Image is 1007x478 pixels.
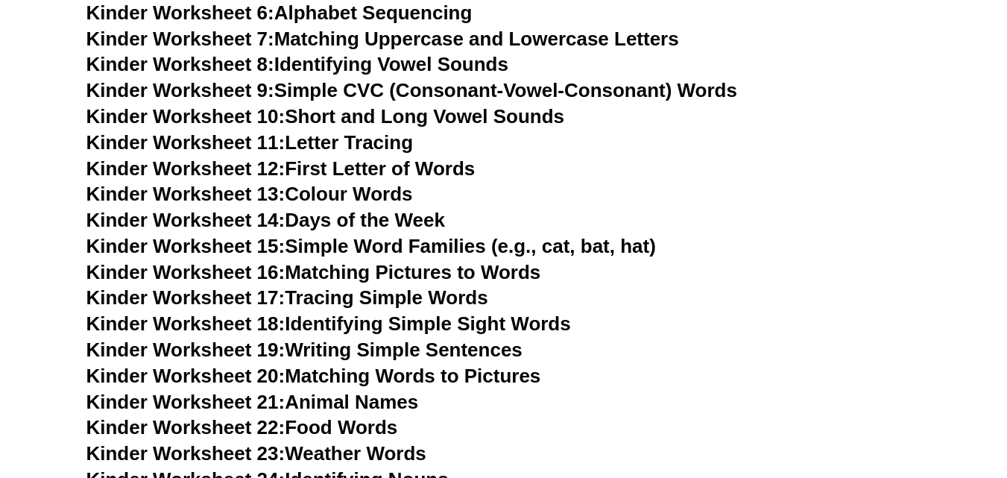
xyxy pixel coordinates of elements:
[743,309,1007,478] div: 聊天小组件
[86,442,426,465] a: Kinder Worksheet 23:Weather Words
[86,416,285,438] span: Kinder Worksheet 22:
[86,261,285,283] span: Kinder Worksheet 16:
[86,365,285,387] span: Kinder Worksheet 20:
[86,28,679,50] a: Kinder Worksheet 7:Matching Uppercase and Lowercase Letters
[86,79,737,101] a: Kinder Worksheet 9:Simple CVC (Consonant-Vowel-Consonant) Words
[86,416,398,438] a: Kinder Worksheet 22:Food Words
[86,442,285,465] span: Kinder Worksheet 23:
[86,235,285,257] span: Kinder Worksheet 15:
[86,1,274,24] span: Kinder Worksheet 6:
[743,309,1007,478] iframe: Chat Widget
[86,365,541,387] a: Kinder Worksheet 20:Matching Words to Pictures
[86,261,541,283] a: Kinder Worksheet 16:Matching Pictures to Words
[86,209,445,231] a: Kinder Worksheet 14:Days of the Week
[86,79,274,101] span: Kinder Worksheet 9:
[86,131,414,154] a: Kinder Worksheet 11:Letter Tracing
[86,157,476,180] a: Kinder Worksheet 12:First Letter of Words
[86,183,285,205] span: Kinder Worksheet 13:
[86,209,285,231] span: Kinder Worksheet 14:
[86,339,523,361] a: Kinder Worksheet 19:Writing Simple Sentences
[86,391,419,413] a: Kinder Worksheet 21:Animal Names
[86,131,285,154] span: Kinder Worksheet 11:
[86,105,285,128] span: Kinder Worksheet 10:
[86,1,473,24] a: Kinder Worksheet 6:Alphabet Sequencing
[86,286,488,309] a: Kinder Worksheet 17:Tracing Simple Words
[86,312,571,335] a: Kinder Worksheet 18:Identifying Simple Sight Words
[86,339,285,361] span: Kinder Worksheet 19:
[86,157,285,180] span: Kinder Worksheet 12:
[86,235,656,257] a: Kinder Worksheet 15:Simple Word Families (e.g., cat, bat, hat)
[86,183,413,205] a: Kinder Worksheet 13:Colour Words
[86,391,285,413] span: Kinder Worksheet 21:
[86,286,285,309] span: Kinder Worksheet 17:
[86,53,274,75] span: Kinder Worksheet 8:
[86,105,565,128] a: Kinder Worksheet 10:Short and Long Vowel Sounds
[86,312,285,335] span: Kinder Worksheet 18:
[86,53,508,75] a: Kinder Worksheet 8:Identifying Vowel Sounds
[86,28,274,50] span: Kinder Worksheet 7:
